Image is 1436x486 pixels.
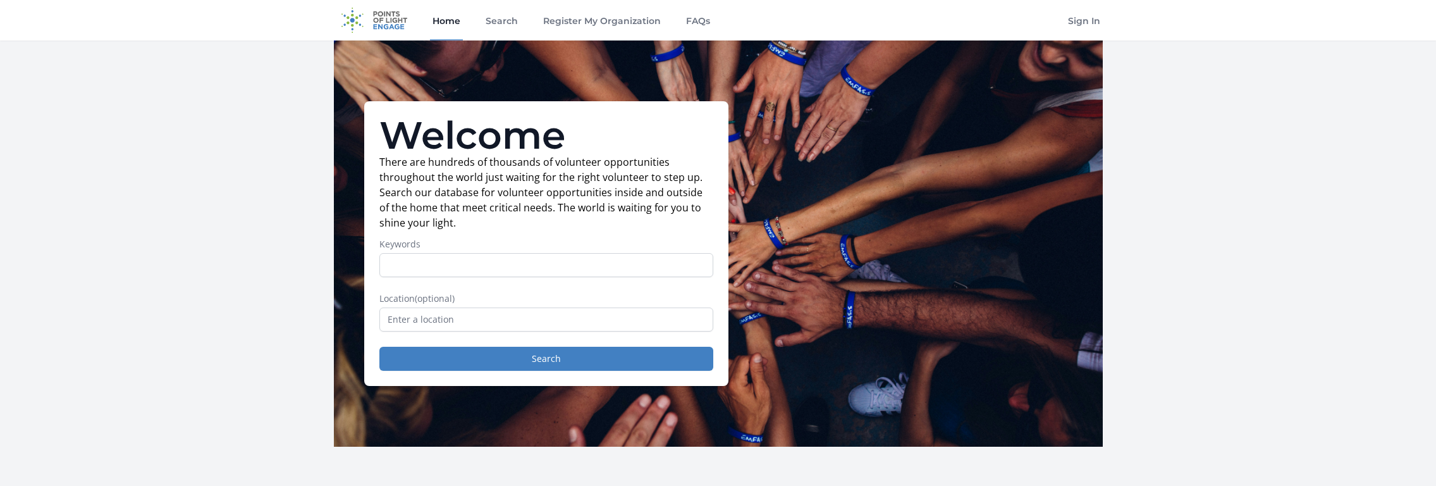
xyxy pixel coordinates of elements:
[379,347,713,371] button: Search
[379,154,713,230] p: There are hundreds of thousands of volunteer opportunities throughout the world just waiting for ...
[379,116,713,154] h1: Welcome
[415,292,455,304] span: (optional)
[379,308,713,332] input: Enter a location
[379,292,713,305] label: Location
[379,238,713,251] label: Keywords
